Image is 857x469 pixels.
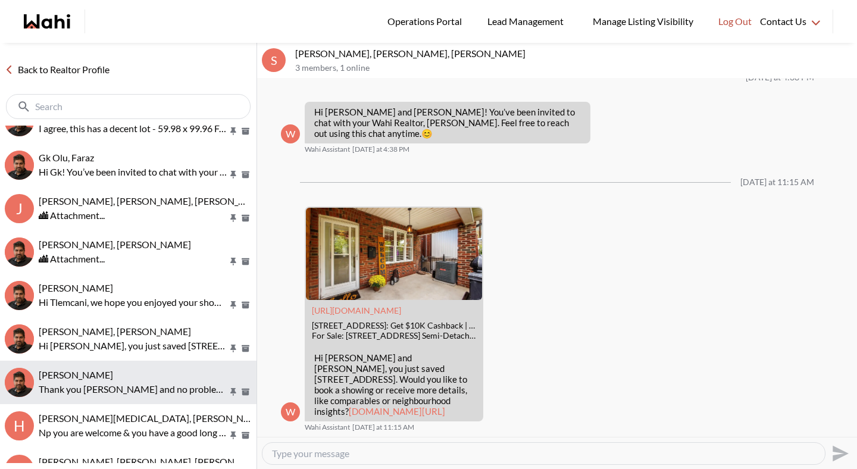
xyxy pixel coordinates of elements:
span: Gk Olu, Faraz [39,152,94,163]
p: I agree, this has a decent lot - 59.98 x 99.96 Feet. They reduce the price by 80K [DATE] so might... [39,121,228,136]
button: Pin [228,126,239,136]
div: J [5,194,34,223]
span: [PERSON_NAME], [PERSON_NAME], [PERSON_NAME] [39,195,269,207]
button: Pin [228,213,239,223]
div: Tlemcani Idriss, Faraz [5,281,34,310]
div: W [281,402,300,421]
button: Pin [228,170,239,180]
button: Archive [239,387,252,397]
img: 45 Caledonia Rd, Toronto, ON: Get $10K Cashback | Wahi [306,208,482,300]
div: 🏙 Attachment... [39,208,252,223]
div: W [281,124,300,143]
div: Ravinder Reddy, Faraz [5,237,34,267]
p: Hi Gk! You’ve been invited to chat with your Wahi Realtor, [PERSON_NAME]. Feel free to reach out ... [39,165,228,179]
button: Archive [239,300,252,310]
span: Manage Listing Visibility [589,14,697,29]
button: Archive [239,170,252,180]
p: Thank you [PERSON_NAME] and no problem at all [39,382,228,396]
button: Pin [228,387,239,397]
img: l [5,368,34,397]
button: Archive [239,126,252,136]
p: Hi Tlemcani, we hope you enjoyed your showings! Did the properties meet your criteria? What furth... [39,295,228,309]
button: Pin [228,257,239,267]
div: S [262,48,286,72]
button: Pin [228,343,239,354]
div: 🏙 Attachment... [39,252,252,266]
div: [DATE] at 11:15 AM [740,177,814,187]
p: Hi [PERSON_NAME] and [PERSON_NAME]! You’ve been invited to chat with your Wahi Realtor, [PERSON_N... [314,107,581,139]
span: Wahi Assistant [305,423,350,432]
span: Lead Management [487,14,568,29]
div: [STREET_ADDRESS]: Get $10K Cashback | Wahi [312,321,476,331]
div: liuhong chen, Faraz [5,368,34,397]
span: 😊 [421,128,433,139]
time: 2025-10-15T15:15:21.268Z [352,423,414,432]
p: Hi [PERSON_NAME] and [PERSON_NAME], you just saved [STREET_ADDRESS]. Would you like to book a sho... [314,352,474,417]
p: [PERSON_NAME], [PERSON_NAME], [PERSON_NAME] [295,48,852,60]
img: G [5,151,34,180]
a: [DOMAIN_NAME][URL] [349,406,445,417]
textarea: Type your message [272,448,815,459]
button: Archive [239,257,252,267]
button: Archive [239,430,252,440]
span: Wahi Assistant [305,145,350,154]
button: Archive [239,343,252,354]
div: For Sale: [STREET_ADDRESS] Semi-Detached with $10.0K Cashback through Wahi Cashback. View 36 phot... [312,331,476,341]
div: H [5,411,34,440]
button: Archive [239,213,252,223]
span: [PERSON_NAME] [39,282,113,293]
p: Hi [PERSON_NAME], you just saved [STREET_ADDRESS][PERSON_NAME]. Would you like to book a showing ... [39,339,228,353]
span: Operations Portal [387,14,466,29]
span: [PERSON_NAME] [39,369,113,380]
span: [PERSON_NAME], [PERSON_NAME] [39,326,191,337]
img: N [5,324,34,354]
img: T [5,281,34,310]
span: [PERSON_NAME][MEDICAL_DATA], [PERSON_NAME] [39,412,267,424]
button: Send [825,440,852,467]
p: 3 members , 1 online [295,63,852,73]
button: Pin [228,300,239,310]
time: 2025-10-14T20:38:26.565Z [352,145,409,154]
img: R [5,237,34,267]
span: [PERSON_NAME], [PERSON_NAME] [39,239,191,250]
p: Np you are welcome & you have a good long weekend as well Thanks [39,426,228,440]
span: Log Out [718,14,752,29]
div: Gk Olu, Faraz [5,151,34,180]
input: Search [35,101,224,112]
div: Nicolas Luy, Faraz [5,324,34,354]
button: Pin [228,430,239,440]
a: Attachment [312,305,401,315]
a: Wahi homepage [24,14,70,29]
span: [PERSON_NAME], [PERSON_NAME], [PERSON_NAME] [39,456,269,467]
